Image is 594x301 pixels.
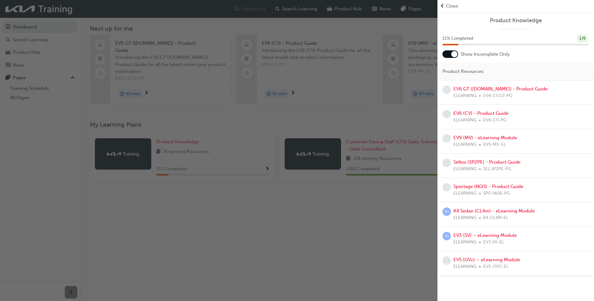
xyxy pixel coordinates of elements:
a: EV9 (MV) - eLearning Module [453,135,517,140]
span: prev-icon [440,3,445,10]
span: learningRecordVerb_ATTEMPT-icon [442,207,451,216]
a: EV3 (SV) – eLearning Module [453,232,517,238]
span: SEL-SP2PE-PG [483,166,511,173]
span: ELEARNING [453,263,477,270]
span: EV5-OVC-EL [483,263,509,270]
span: learningRecordVerb_NONE-icon [442,110,451,118]
button: prev-iconClose [440,3,591,10]
span: ELEARNING [453,214,477,222]
span: EV6-CV-PG [483,117,506,124]
span: K4-CL4M-EL [483,214,508,222]
span: EV9-MV-EL [483,141,506,148]
span: Show Incomplete Only [461,51,510,58]
a: EV5 (OVc) – eLearning Module [453,257,520,263]
span: learningRecordVerb_ATTEMPT-icon [442,232,451,240]
a: K4 Sedan (CL4m) - eLearning Module [453,208,535,214]
span: EV3-SV-EL [483,239,504,246]
span: Product Resources [442,68,483,75]
a: EV6 (CV) - Product Guide [453,110,509,116]
span: ELEARNING [453,190,477,197]
a: Sportage (NQ5) - Product Guide [453,184,523,189]
span: learningRecordVerb_NONE-icon [442,159,451,167]
span: SPO-NQ5-PG [483,190,510,197]
span: ELEARNING [453,166,477,173]
span: 11 % Completed [442,35,473,42]
span: learningRecordVerb_NONE-icon [442,256,451,265]
span: EV6-CV.GT-PG [483,92,512,99]
span: Close [446,3,458,10]
span: learningRecordVerb_NONE-icon [442,134,451,143]
span: learningRecordVerb_NONE-icon [442,183,451,191]
span: ELEARNING [453,117,477,124]
span: ELEARNING [453,239,477,246]
span: ELEARNING [453,92,477,99]
a: Product Knowledge [442,17,589,24]
span: ELEARNING [453,141,477,148]
div: 1 / 9 [577,34,588,43]
a: Seltos (SP2PE) - Product Guide [453,159,520,165]
span: learningRecordVerb_NONE-icon [442,85,451,94]
a: EV6 GT ([DOMAIN_NAME]) - Product Guide [453,86,548,92]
